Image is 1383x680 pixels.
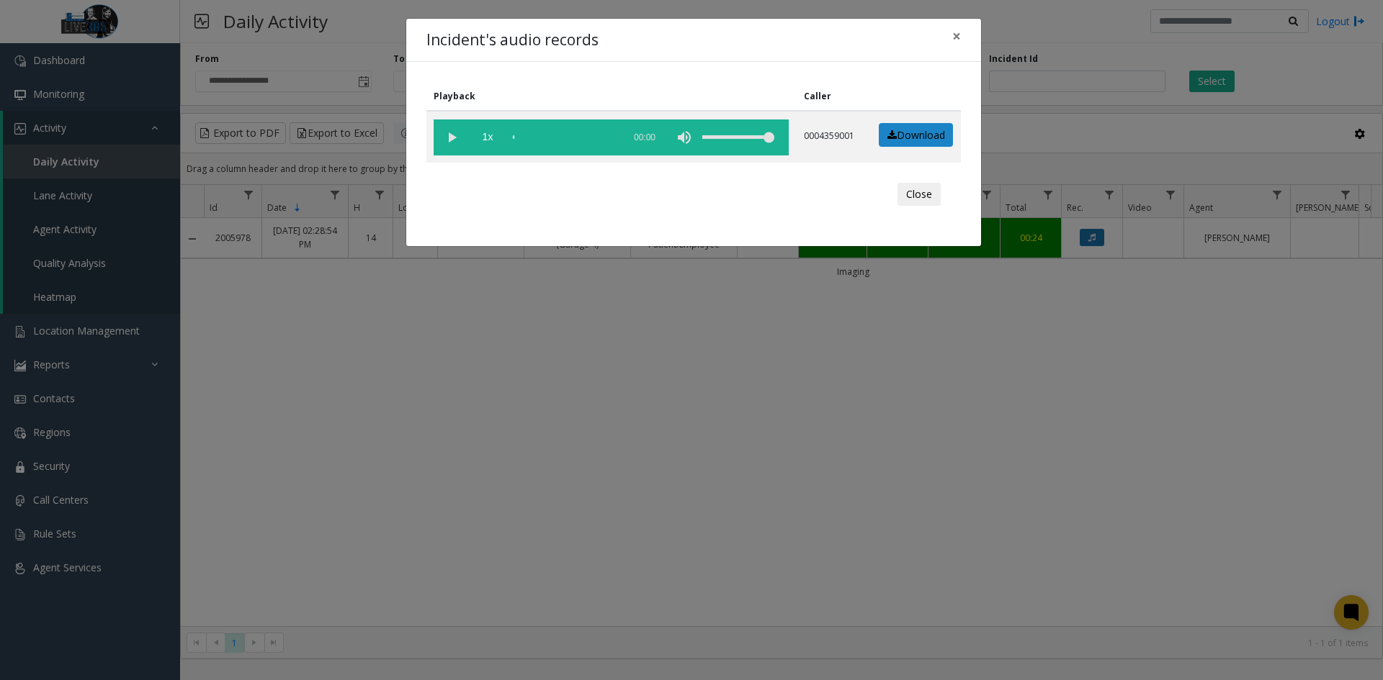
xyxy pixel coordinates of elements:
th: Playback [426,82,797,111]
span: × [952,26,961,46]
div: volume level [702,119,774,155]
a: Download [879,123,953,148]
div: scrub bar [513,119,616,155]
h4: Incident's audio records [426,29,599,52]
button: Close [942,19,971,54]
button: Close [898,183,941,206]
p: 0004359001 [804,130,859,142]
span: playback speed button [470,119,506,155]
th: Caller [797,82,867,111]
